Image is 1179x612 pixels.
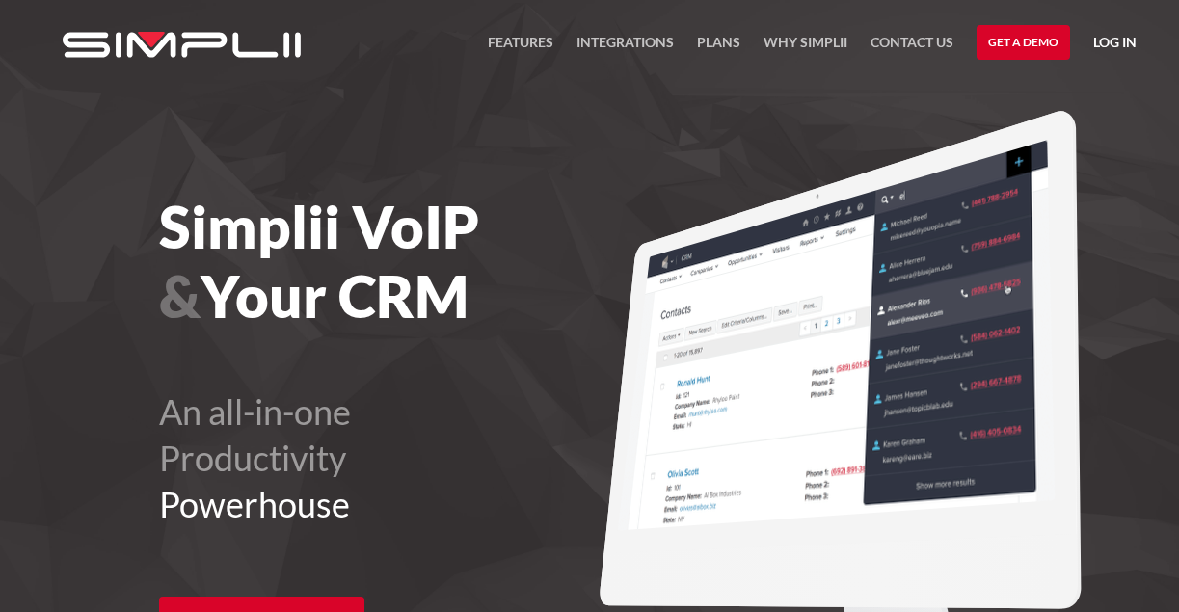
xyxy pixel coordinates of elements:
[1093,31,1137,60] a: Log in
[159,192,696,331] h1: Simplii VoIP Your CRM
[159,388,696,527] h2: An all-in-one Productivity
[488,31,553,66] a: FEATURES
[697,31,740,66] a: Plans
[63,32,301,58] img: Simplii
[159,261,201,331] span: &
[576,31,674,66] a: Integrations
[764,31,847,66] a: Why Simplii
[871,31,953,66] a: Contact US
[159,483,350,525] span: Powerhouse
[977,25,1070,60] a: Get a Demo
